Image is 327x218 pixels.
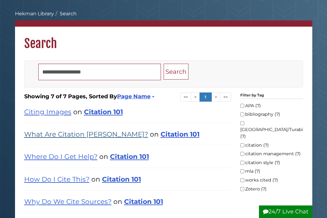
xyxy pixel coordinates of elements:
[15,11,54,17] a: Hekman Library
[240,185,303,193] label: Zotero (7)
[15,27,312,51] h1: Search
[240,167,303,175] label: mla (7)
[240,143,244,147] input: citation (7)
[24,108,71,116] a: Citing Images
[240,102,303,109] label: APA (7)
[73,108,82,116] span: on
[113,197,122,205] span: on
[240,119,303,140] label: [GEOGRAPHIC_DATA]/Turabian (7)
[84,108,123,116] a: Citation 101
[240,187,244,191] input: Zotero (7)
[24,92,231,101] strong: Showing 7 of 7 Pages, Sorted By
[240,150,303,157] label: citation management (7)
[240,159,303,166] label: citation style (7)
[91,175,100,183] span: on
[150,130,159,138] span: on
[102,175,141,183] a: Citation 101
[240,92,303,99] legend: Filter by Tag
[211,92,220,102] a: >
[24,130,148,138] a: What Are Citation [PERSON_NAME]?
[54,10,77,17] li: Search
[110,152,149,160] a: Citation 101
[240,169,244,173] input: mla (7)
[240,178,244,182] input: works cited (7)
[24,152,97,160] a: Where Do I Get Help?
[99,152,108,160] span: on
[191,92,200,102] a: <
[240,111,303,118] label: bibliography (7)
[180,92,231,102] ul: Search Pagination
[124,197,163,205] a: Citation 101
[164,64,188,80] button: Search
[220,92,231,102] a: >>
[259,205,312,218] button: 24/7 Live Chat
[240,104,244,108] input: APA (7)
[117,93,154,100] a: Page Name
[240,152,244,156] input: citation management (7)
[240,112,244,116] input: bibliography (7)
[200,92,212,102] a: 1
[15,10,312,27] nav: breadcrumb
[180,92,191,102] a: <<
[240,161,244,165] input: citation style (7)
[161,130,200,138] a: Citation 101
[240,141,303,149] label: citation (7)
[240,176,303,184] label: works cited (7)
[24,197,112,205] a: Why Do We Cite Sources?
[240,121,244,125] input: [GEOGRAPHIC_DATA]/Turabian (7)
[24,175,89,183] a: How Do I Cite This?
